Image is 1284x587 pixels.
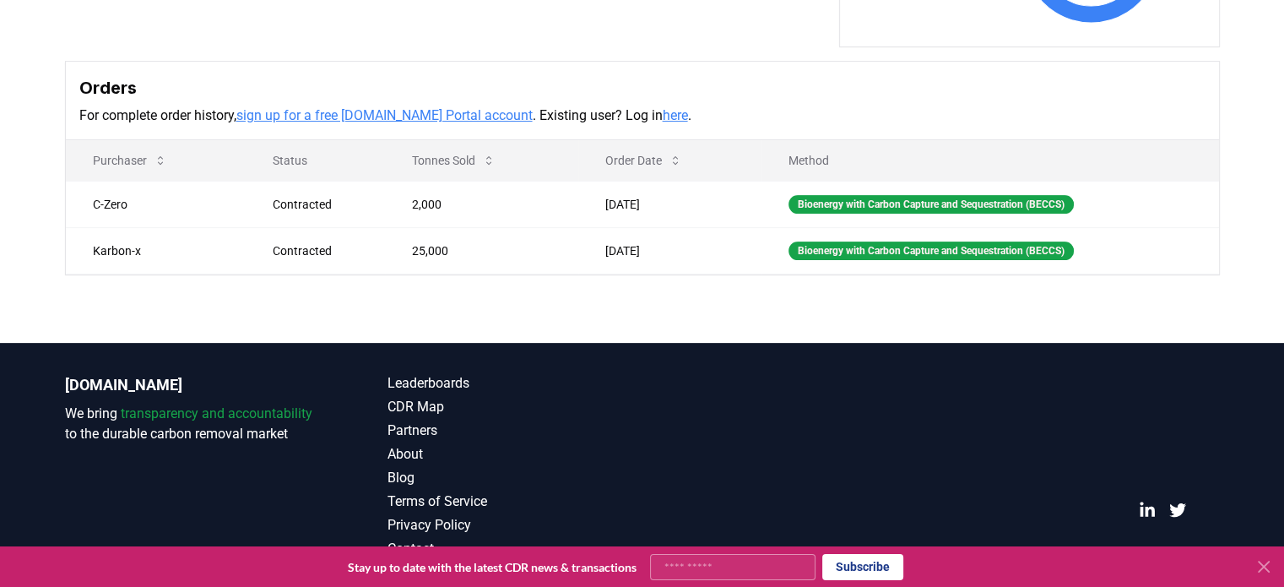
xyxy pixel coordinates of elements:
[592,144,696,177] button: Order Date
[387,515,642,535] a: Privacy Policy
[79,144,181,177] button: Purchaser
[387,539,642,559] a: Contact
[387,397,642,417] a: CDR Map
[66,181,246,227] td: C-Zero
[578,227,761,274] td: [DATE]
[273,242,371,259] div: Contracted
[273,196,371,213] div: Contracted
[385,227,578,274] td: 25,000
[663,107,688,123] a: here
[387,468,642,488] a: Blog
[788,195,1074,214] div: Bioenergy with Carbon Capture and Sequestration (BECCS)
[121,405,312,421] span: transparency and accountability
[79,75,1205,101] h3: Orders
[775,152,1205,169] p: Method
[259,152,371,169] p: Status
[236,107,533,123] a: sign up for a free [DOMAIN_NAME] Portal account
[387,373,642,394] a: Leaderboards
[1018,546,1220,559] p: © 2025 [DOMAIN_NAME]. All rights reserved.
[578,181,761,227] td: [DATE]
[387,444,642,465] a: About
[79,106,1205,126] p: For complete order history, . Existing user? Log in .
[387,421,642,441] a: Partners
[1169,502,1186,519] a: Twitter
[65,373,320,397] p: [DOMAIN_NAME]
[385,181,578,227] td: 2,000
[65,404,320,444] p: We bring to the durable carbon removal market
[387,492,642,512] a: Terms of Service
[66,227,246,274] td: Karbon-x
[398,144,509,177] button: Tonnes Sold
[1139,502,1156,519] a: LinkedIn
[788,242,1074,260] div: Bioenergy with Carbon Capture and Sequestration (BECCS)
